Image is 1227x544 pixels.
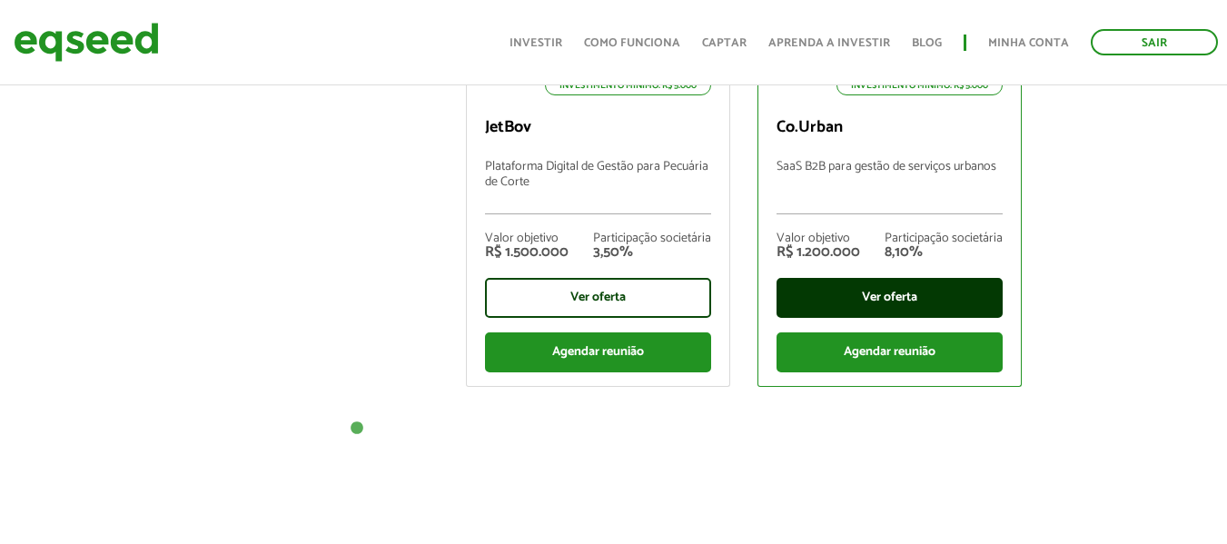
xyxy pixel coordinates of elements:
button: 1 of 1 [348,420,366,438]
a: Captar [702,37,747,49]
p: Plataforma Digital de Gestão para Pecuária de Corte [485,160,711,214]
div: Valor objetivo [777,232,860,245]
div: R$ 1.200.000 [777,245,860,260]
p: Co.Urban [777,118,1003,138]
a: Como funciona [584,37,680,49]
div: Participação societária [593,232,711,245]
div: Agendar reunião [777,332,1003,372]
a: Blog [912,37,942,49]
div: R$ 1.500.000 [485,245,569,260]
div: 3,50% [593,245,711,260]
div: Valor objetivo [485,232,569,245]
div: Participação societária [885,232,1003,245]
div: Agendar reunião [485,332,711,372]
a: Sair [1091,29,1218,55]
a: Minha conta [988,37,1069,49]
img: EqSeed [14,18,159,66]
div: 8,10% [885,245,1003,260]
a: Aprenda a investir [768,37,890,49]
div: Ver oferta [777,278,1003,318]
a: Investir [510,37,562,49]
div: Ver oferta [485,278,711,318]
p: JetBov [485,118,711,138]
p: SaaS B2B para gestão de serviços urbanos [777,160,1003,214]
